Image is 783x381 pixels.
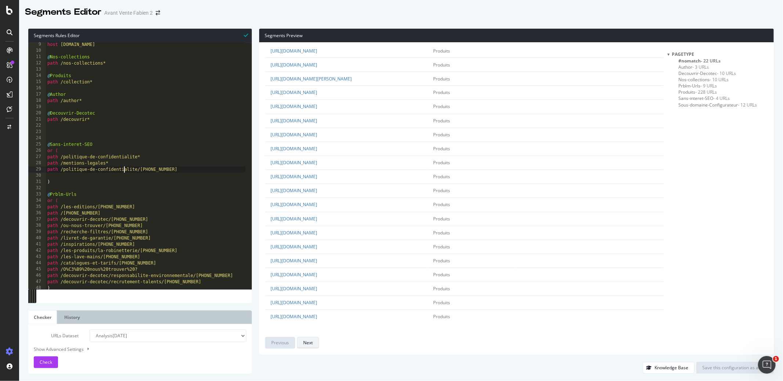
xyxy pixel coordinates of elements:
[672,51,694,57] span: pagetype
[271,62,317,68] a: [URL][DOMAIN_NAME]
[271,314,317,320] a: [URL][DOMAIN_NAME]
[271,90,317,96] a: [URL][DOMAIN_NAME]
[28,260,46,266] div: 44
[271,160,317,166] a: [URL][DOMAIN_NAME]
[28,148,46,154] div: 26
[28,210,46,216] div: 36
[433,48,450,54] span: Produits
[297,337,319,349] button: Next
[678,58,721,64] span: Click to filter pagetype on #nomatch
[259,29,774,42] div: Segments Preview
[271,258,317,264] a: [URL][DOMAIN_NAME]
[433,118,450,124] span: Produits
[28,235,46,241] div: 40
[433,286,450,292] span: Produits
[28,135,46,141] div: 24
[713,95,730,101] span: - 4 URLs
[28,279,46,285] div: 47
[28,29,252,42] div: Segments Rules Editor
[28,216,46,223] div: 37
[28,330,84,342] label: URLs Dataset
[28,79,46,85] div: 15
[271,339,289,346] div: Previous
[28,123,46,129] div: 22
[28,229,46,235] div: 39
[433,230,450,236] span: Produits
[28,60,46,67] div: 12
[28,67,46,73] div: 13
[28,198,46,204] div: 34
[433,62,450,68] span: Produits
[695,89,717,95] span: - 228 URLs
[433,258,450,264] span: Produits
[433,146,450,152] span: Produits
[271,188,317,194] a: [URL][DOMAIN_NAME]
[271,48,317,54] a: [URL][DOMAIN_NAME]
[692,64,709,70] span: - 3 URLs
[28,179,46,185] div: 31
[28,73,46,79] div: 14
[271,272,317,278] a: [URL][DOMAIN_NAME]
[271,174,317,180] a: [URL][DOMAIN_NAME]
[271,202,317,208] a: [URL][DOMAIN_NAME]
[28,129,46,135] div: 23
[28,91,46,98] div: 17
[271,104,317,110] a: [URL][DOMAIN_NAME]
[710,76,729,83] span: - 10 URLs
[678,70,736,76] span: Click to filter pagetype on Decouvrir-Decotec
[28,54,46,60] div: 11
[643,362,695,374] button: Knowledge Base
[655,364,688,371] div: Knowledge Base
[28,254,46,260] div: 43
[433,90,450,96] span: Produits
[40,359,52,365] span: Check
[271,300,317,306] a: [URL][DOMAIN_NAME]
[28,160,46,166] div: 28
[271,146,317,152] a: [URL][DOMAIN_NAME]
[433,188,450,194] span: Produits
[433,160,450,166] span: Produits
[28,185,46,191] div: 32
[104,9,153,17] div: Avant Vente Fabien 2
[678,64,709,70] span: Click to filter pagetype on Author
[156,10,160,15] div: arrow-right-arrow-left
[59,310,86,324] a: History
[244,32,248,39] span: Syntax is valid
[28,173,46,179] div: 30
[433,314,450,320] span: Produits
[678,102,757,108] span: Click to filter pagetype on Sous-domaine-Configurateur
[433,174,450,180] span: Produits
[678,83,717,89] span: Click to filter pagetype on Prblm-Urls
[28,273,46,279] div: 46
[28,85,46,91] div: 16
[433,104,450,110] span: Produits
[303,339,313,346] div: Next
[433,300,450,306] span: Produits
[25,6,101,18] div: Segments Editor
[678,89,717,95] span: Click to filter pagetype on Produits
[28,166,46,173] div: 29
[433,216,450,222] span: Produits
[28,98,46,104] div: 18
[702,364,768,371] div: Save this configuration as active
[271,286,317,292] a: [URL][DOMAIN_NAME]
[28,223,46,229] div: 38
[773,356,779,362] span: 1
[28,104,46,110] div: 19
[28,141,46,148] div: 25
[717,70,736,76] span: - 10 URLs
[28,48,46,54] div: 10
[271,216,317,222] a: [URL][DOMAIN_NAME]
[738,102,757,108] span: - 12 URLs
[696,362,774,374] button: Save this configuration as active
[700,83,717,89] span: - 9 URLs
[758,356,776,374] iframe: Intercom live chat
[28,110,46,116] div: 20
[265,337,295,349] button: Previous
[28,248,46,254] div: 42
[433,272,450,278] span: Produits
[678,76,729,83] span: Click to filter pagetype on Nos-collections
[678,95,730,101] span: Click to filter pagetype on Sans-interet-SEO
[433,132,450,138] span: Produits
[643,364,695,371] a: Knowledge Base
